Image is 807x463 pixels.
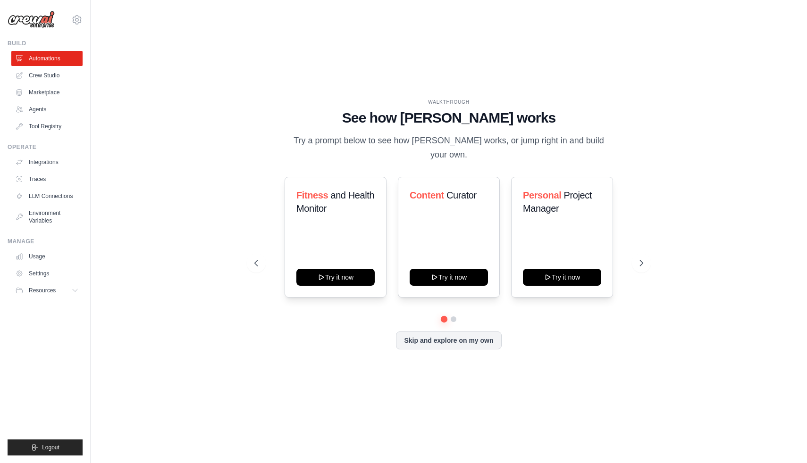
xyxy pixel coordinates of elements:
[523,190,592,214] span: Project Manager
[11,119,83,134] a: Tool Registry
[29,287,56,294] span: Resources
[11,172,83,187] a: Traces
[8,40,83,47] div: Build
[11,102,83,117] a: Agents
[410,190,444,200] span: Content
[11,85,83,100] a: Marketplace
[523,269,601,286] button: Try it now
[410,269,488,286] button: Try it now
[42,444,59,451] span: Logout
[11,155,83,170] a: Integrations
[11,266,83,281] a: Settings
[296,190,374,214] span: and Health Monitor
[11,206,83,228] a: Environment Variables
[296,269,375,286] button: Try it now
[396,331,501,349] button: Skip and explore on my own
[8,439,83,455] button: Logout
[11,68,83,83] a: Crew Studio
[8,11,55,29] img: Logo
[8,238,83,245] div: Manage
[11,51,83,66] a: Automations
[296,190,328,200] span: Fitness
[11,189,83,204] a: LLM Connections
[11,249,83,264] a: Usage
[8,143,83,151] div: Operate
[254,99,643,106] div: WALKTHROUGH
[523,190,561,200] span: Personal
[290,134,607,162] p: Try a prompt below to see how [PERSON_NAME] works, or jump right in and build your own.
[446,190,477,200] span: Curator
[11,283,83,298] button: Resources
[254,109,643,126] h1: See how [PERSON_NAME] works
